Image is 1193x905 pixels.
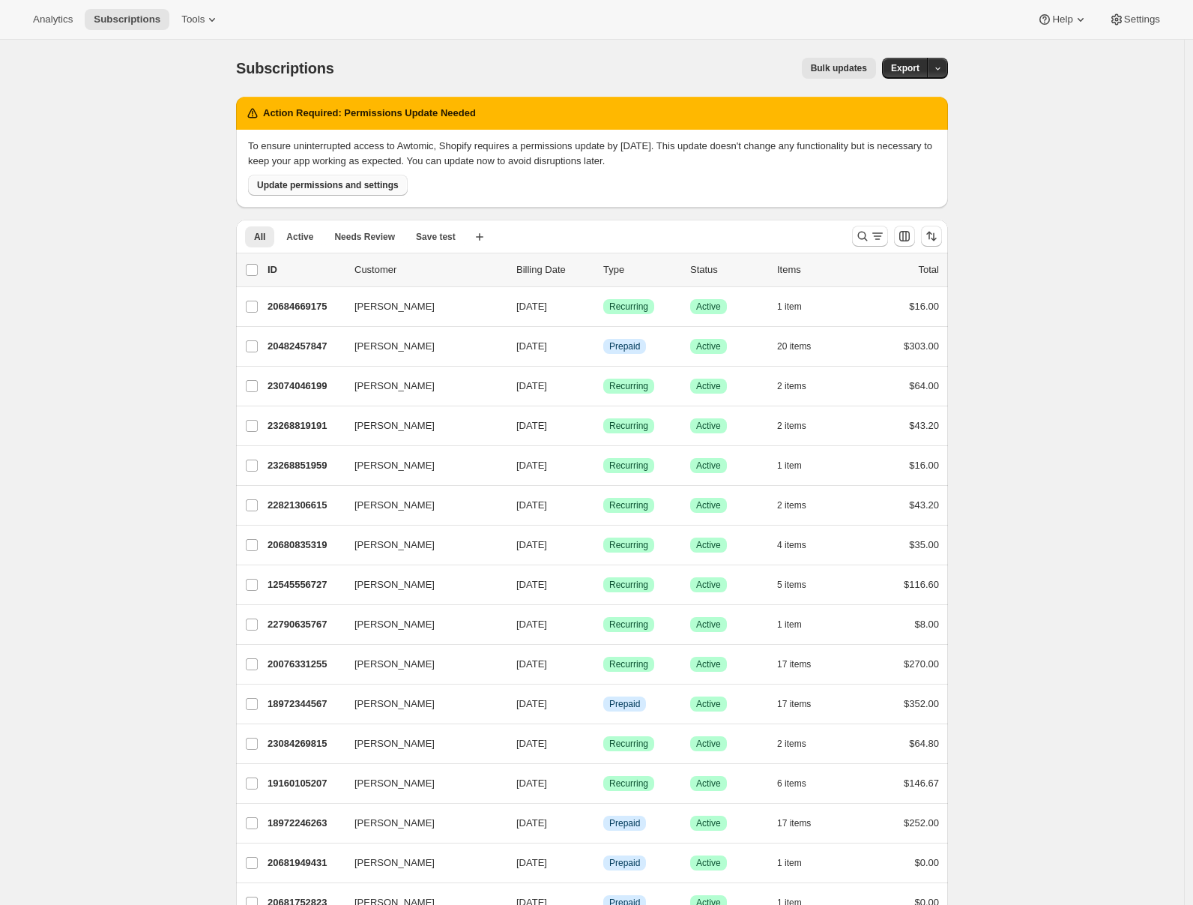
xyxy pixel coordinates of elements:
[268,535,939,556] div: 20680835319[PERSON_NAME][DATE]SuccessRecurringSuccessActive4 items$35.00
[919,262,939,277] p: Total
[609,738,648,750] span: Recurring
[777,817,811,829] span: 17 items
[345,295,495,319] button: [PERSON_NAME]
[696,817,721,829] span: Active
[268,856,342,871] p: 20681949431
[904,340,939,352] span: $303.00
[1052,13,1072,25] span: Help
[345,573,495,597] button: [PERSON_NAME]
[777,495,823,516] button: 2 items
[94,13,160,25] span: Subscriptions
[468,226,492,247] button: Create new view
[268,498,342,513] p: 22821306615
[609,579,648,591] span: Recurring
[909,539,939,550] span: $35.00
[904,778,939,789] span: $146.67
[268,813,939,834] div: 18972246263[PERSON_NAME][DATE]InfoPrepaidSuccessActive17 items$252.00
[268,538,342,553] p: 20680835319
[263,106,476,121] h2: Action Required: Permissions Update Needed
[268,296,939,317] div: 20684669175[PERSON_NAME][DATE]SuccessRecurringSuccessActive1 item$16.00
[777,654,827,675] button: 17 items
[516,340,547,352] span: [DATE]
[609,619,648,631] span: Recurring
[354,856,435,871] span: [PERSON_NAME]
[516,817,547,829] span: [DATE]
[181,13,205,25] span: Tools
[268,339,342,354] p: 20482457847
[354,617,435,632] span: [PERSON_NAME]
[354,697,435,712] span: [PERSON_NAME]
[268,577,342,592] p: 12545556727
[777,301,802,313] span: 1 item
[268,617,342,632] p: 22790635767
[777,773,823,794] button: 6 items
[777,853,818,874] button: 1 item
[516,262,591,277] p: Billing Date
[909,738,939,749] span: $64.80
[777,698,811,710] span: 17 items
[777,813,827,834] button: 17 items
[909,460,939,471] span: $16.00
[33,13,73,25] span: Analytics
[777,499,806,511] span: 2 items
[777,296,818,317] button: 1 item
[268,336,939,357] div: 20482457847[PERSON_NAME][DATE]InfoPrepaidSuccessActive20 items$303.00
[516,619,547,630] span: [DATE]
[690,262,765,277] p: Status
[1100,9,1169,30] button: Settings
[777,460,802,472] span: 1 item
[696,738,721,750] span: Active
[516,499,547,511] span: [DATE]
[354,736,435,751] span: [PERSON_NAME]
[345,692,495,716] button: [PERSON_NAME]
[354,379,435,394] span: [PERSON_NAME]
[609,340,640,352] span: Prepaid
[914,857,939,868] span: $0.00
[345,811,495,835] button: [PERSON_NAME]
[609,420,648,432] span: Recurring
[172,9,229,30] button: Tools
[696,301,721,313] span: Active
[516,738,547,749] span: [DATE]
[777,694,827,715] button: 17 items
[696,499,721,511] span: Active
[609,380,648,392] span: Recurring
[268,614,939,635] div: 22790635767[PERSON_NAME][DATE]SuccessRecurringSuccessActive1 item$8.00
[609,460,648,472] span: Recurring
[516,658,547,670] span: [DATE]
[354,498,435,513] span: [PERSON_NAME]
[345,613,495,637] button: [PERSON_NAME]
[354,816,435,831] span: [PERSON_NAME]
[811,62,867,74] span: Bulk updates
[248,175,408,196] button: Update permissions and settings
[268,853,939,874] div: 20681949431[PERSON_NAME][DATE]InfoPrepaidSuccessActive1 item$0.00
[248,139,936,169] div: To ensure uninterrupted access to Awtomic, Shopify requires a permissions update by [DATE]. This ...
[894,226,915,247] button: Customize table column order and visibility
[354,262,504,277] p: Customer
[609,857,640,869] span: Prepaid
[345,454,495,478] button: [PERSON_NAME]
[268,415,939,436] div: 23268819191[PERSON_NAME][DATE]SuccessRecurringSuccessActive2 items$43.20
[777,380,806,392] span: 2 items
[516,698,547,709] span: [DATE]
[696,698,721,710] span: Active
[516,778,547,789] span: [DATE]
[516,460,547,471] span: [DATE]
[609,778,648,790] span: Recurring
[516,380,547,391] span: [DATE]
[904,579,939,590] span: $116.60
[777,738,806,750] span: 2 items
[516,301,547,312] span: [DATE]
[268,262,939,277] div: IDCustomerBilling DateTypeStatusItemsTotal
[909,380,939,391] span: $64.00
[609,499,648,511] span: Recurring
[24,9,82,30] button: Analytics
[516,857,547,868] span: [DATE]
[268,654,939,675] div: 20076331255[PERSON_NAME][DATE]SuccessRecurringSuccessActive17 items$270.00
[345,732,495,756] button: [PERSON_NAME]
[516,539,547,550] span: [DATE]
[1028,9,1096,30] button: Help
[909,301,939,312] span: $16.00
[85,9,169,30] button: Subscriptions
[516,579,547,590] span: [DATE]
